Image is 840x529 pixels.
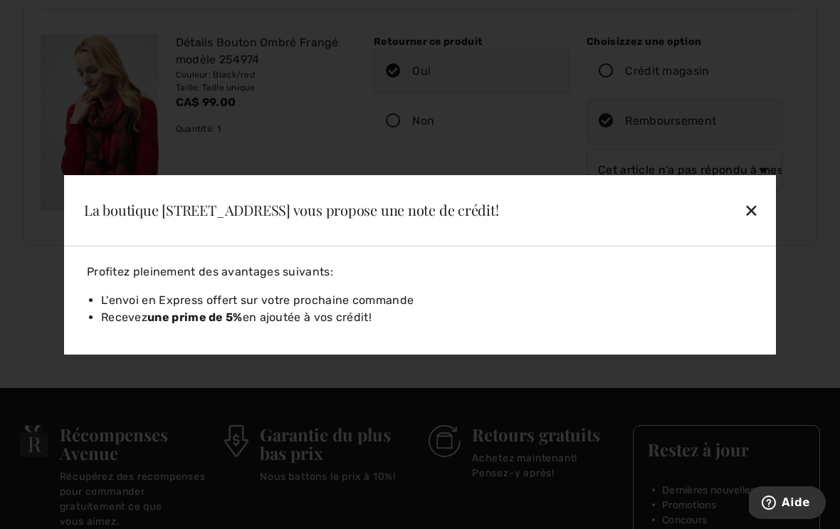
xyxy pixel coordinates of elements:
[101,292,759,309] li: L'envoi en Express offert sur votre prochaine commande
[601,195,765,225] div: ✕
[81,263,759,281] div: Profitez pleinement des avantages suivants:
[147,310,243,324] strong: une prime de 5%
[101,309,759,326] li: Recevez en ajoutée à vos crédit!
[84,203,584,217] h3: La boutique [STREET_ADDRESS] vous propose une note de crédit!
[749,486,826,522] iframe: Ouvre un widget dans lequel vous pouvez trouver plus d’informations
